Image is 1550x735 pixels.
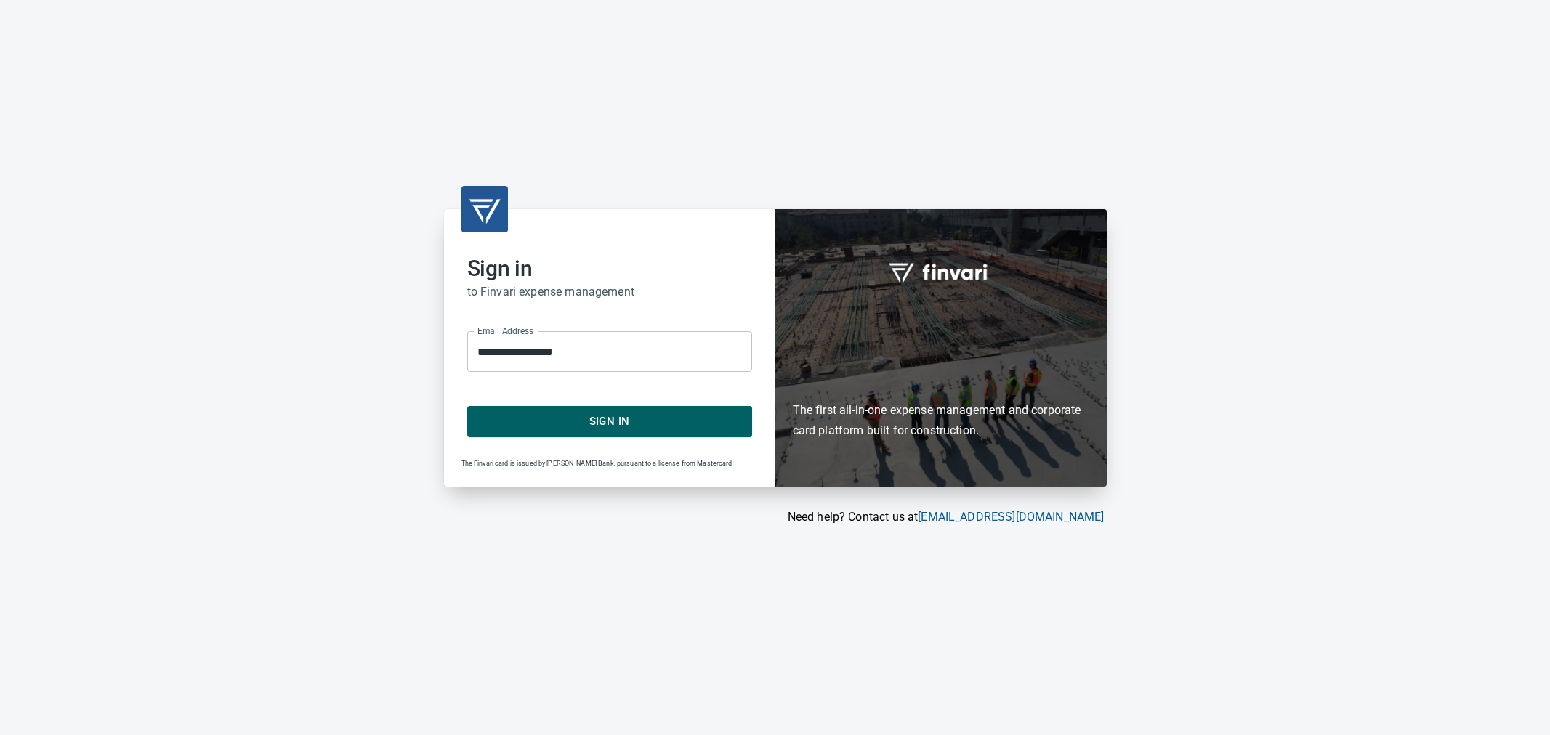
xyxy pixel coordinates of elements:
[467,192,502,227] img: transparent_logo.png
[461,460,732,467] span: The Finvari card is issued by [PERSON_NAME] Bank, pursuant to a license from Mastercard
[918,510,1104,524] a: [EMAIL_ADDRESS][DOMAIN_NAME]
[793,316,1089,441] h6: The first all-in-one expense management and corporate card platform built for construction.
[887,255,996,288] img: fullword_logo_white.png
[467,406,752,436] button: Sign In
[483,412,736,431] span: Sign In
[444,508,1105,526] p: Need help? Contact us at
[467,282,752,302] h6: to Finvari expense management
[775,209,1107,486] div: Finvari
[467,256,752,282] h2: Sign in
